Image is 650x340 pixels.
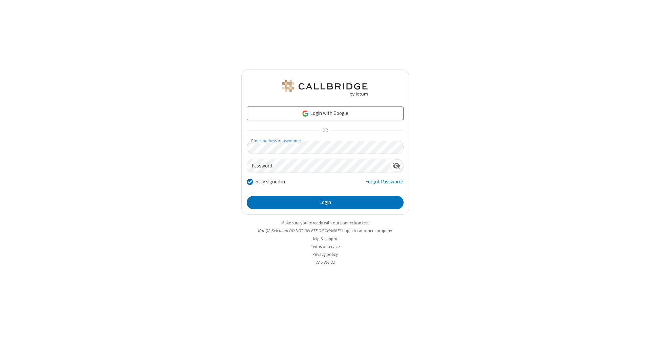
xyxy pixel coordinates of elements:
div: Show password [390,159,403,172]
a: Make sure you're ready with our connection test [281,220,369,226]
input: Password [247,159,390,173]
a: Login with Google [247,106,404,120]
img: google-icon.png [302,110,309,117]
li: Not QA Selenium DO NOT DELETE OR CHANGE? [241,227,409,234]
a: Help & support [311,236,339,242]
a: Privacy policy [312,252,338,257]
a: Terms of service [311,244,340,249]
img: QA Selenium DO NOT DELETE OR CHANGE [281,80,369,96]
li: v2.6.351.22 [241,259,409,265]
label: Stay signed in [256,178,285,186]
span: OR [320,126,330,135]
button: Login [247,196,404,209]
button: Login to another company [342,227,392,234]
a: Forgot Password? [365,178,404,191]
input: Email address or username [247,141,404,154]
